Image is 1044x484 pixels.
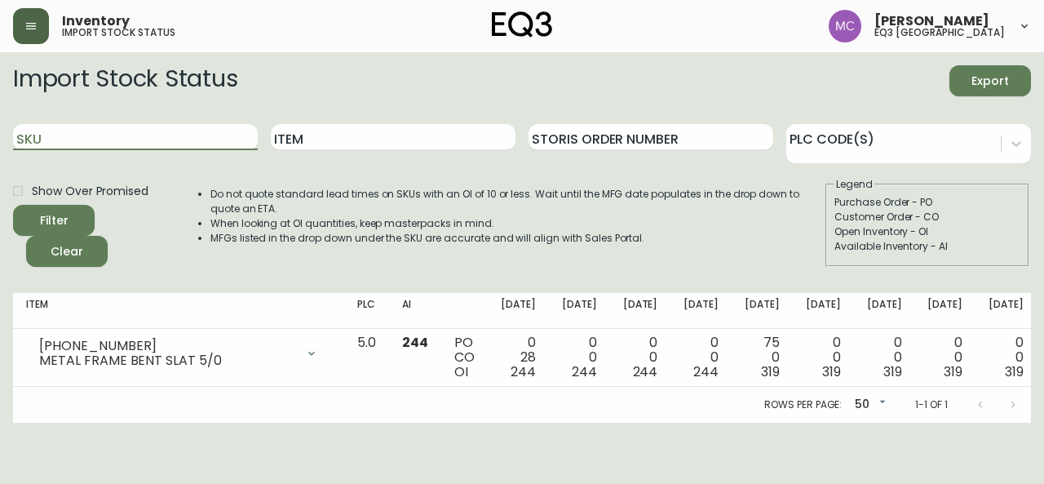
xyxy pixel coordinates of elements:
div: 0 0 [806,335,841,380]
th: [DATE] [975,293,1037,329]
button: Filter [13,205,95,236]
h5: import stock status [62,28,175,38]
div: 0 0 [623,335,658,380]
h2: Import Stock Status [13,65,237,96]
span: 319 [761,362,780,381]
span: Clear [39,242,95,262]
div: 0 0 [562,335,597,380]
th: [DATE] [793,293,854,329]
span: [PERSON_NAME] [874,15,989,28]
li: When looking at OI quantities, keep masterpacks in mind. [210,216,824,231]
p: Rows per page: [764,397,842,412]
span: 244 [572,362,597,381]
span: Show Over Promised [32,183,148,200]
span: 244 [511,362,536,381]
th: [DATE] [914,293,975,329]
th: PLC [344,293,389,329]
span: 319 [822,362,841,381]
div: Customer Order - CO [834,210,1020,224]
div: Purchase Order - PO [834,195,1020,210]
button: Clear [26,236,108,267]
li: Do not quote standard lead times on SKUs with an OI of 10 or less. Wait until the MFG date popula... [210,187,824,216]
img: 6dbdb61c5655a9a555815750a11666cc [829,10,861,42]
span: 244 [402,333,428,352]
h5: eq3 [GEOGRAPHIC_DATA] [874,28,1005,38]
span: 319 [944,362,962,381]
th: [DATE] [732,293,793,329]
img: logo [492,11,552,38]
button: Export [949,65,1031,96]
div: 0 0 [989,335,1024,380]
div: [PHONE_NUMBER] [39,339,295,353]
th: Item [13,293,344,329]
th: [DATE] [854,293,915,329]
span: Inventory [62,15,130,28]
div: PO CO [454,335,475,380]
div: Available Inventory - AI [834,239,1020,254]
div: 50 [848,392,889,419]
span: 244 [693,362,719,381]
legend: Legend [834,177,874,192]
span: Export [962,71,1018,91]
th: [DATE] [488,293,549,329]
span: 244 [633,362,658,381]
div: Filter [40,211,69,231]
td: 5.0 [344,329,389,387]
div: Open Inventory - OI [834,224,1020,239]
th: [DATE] [610,293,671,329]
th: AI [389,293,441,329]
div: 0 0 [927,335,962,380]
div: 0 28 [501,335,536,380]
div: [PHONE_NUMBER]METAL FRAME BENT SLAT 5/0 [26,335,331,371]
li: MFGs listed in the drop down under the SKU are accurate and will align with Sales Portal. [210,231,824,246]
p: 1-1 of 1 [915,397,948,412]
div: METAL FRAME BENT SLAT 5/0 [39,353,295,368]
span: 319 [1005,362,1024,381]
span: OI [454,362,468,381]
div: 0 0 [867,335,902,380]
th: [DATE] [549,293,610,329]
div: 0 0 [683,335,719,380]
div: 75 0 [745,335,780,380]
th: [DATE] [670,293,732,329]
span: 319 [883,362,902,381]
